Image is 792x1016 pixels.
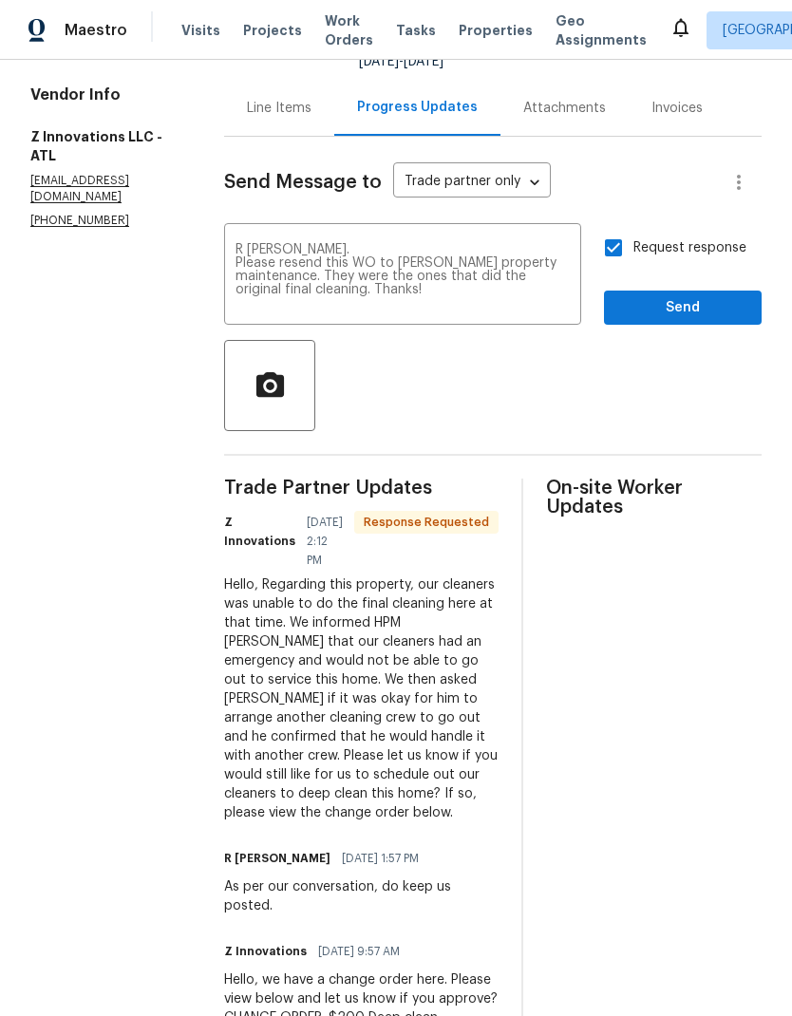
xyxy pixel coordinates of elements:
div: Trade partner only [393,167,551,198]
span: Send Message to [224,173,382,192]
span: Projects [243,21,302,40]
span: Properties [459,21,533,40]
span: Geo Assignments [556,11,647,49]
button: Send [604,291,762,326]
span: [DATE] [404,55,443,68]
span: [DATE] 9:57 AM [318,942,400,961]
h4: Vendor Info [30,85,179,104]
span: Request response [633,238,746,258]
div: As per our conversation, do keep us posted. [224,877,499,915]
div: Line Items [247,99,311,118]
span: Tasks [396,24,436,37]
span: [DATE] 1:57 PM [342,849,419,868]
div: Invoices [651,99,703,118]
span: Work Orders [325,11,373,49]
span: - [359,55,443,68]
span: On-site Worker Updates [546,479,762,517]
span: [DATE] [359,55,399,68]
div: Hello, Regarding this property, our cleaners was unable to do the final cleaning here at that tim... [224,575,499,822]
textarea: R [PERSON_NAME]. Please resend this WO to [PERSON_NAME] property maintenance. They were the ones ... [236,243,570,310]
span: Response Requested [356,513,497,532]
div: Attachments [523,99,606,118]
span: Maestro [65,21,127,40]
span: [DATE] 2:12 PM [307,513,343,570]
h6: Z Innovations [224,513,295,551]
h5: Z Innovations LLC - ATL [30,127,179,165]
h6: Z Innovations [224,942,307,961]
h6: R [PERSON_NAME] [224,849,330,868]
span: Visits [181,21,220,40]
span: Trade Partner Updates [224,479,499,498]
div: Progress Updates [357,98,478,117]
span: Send [619,296,746,320]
